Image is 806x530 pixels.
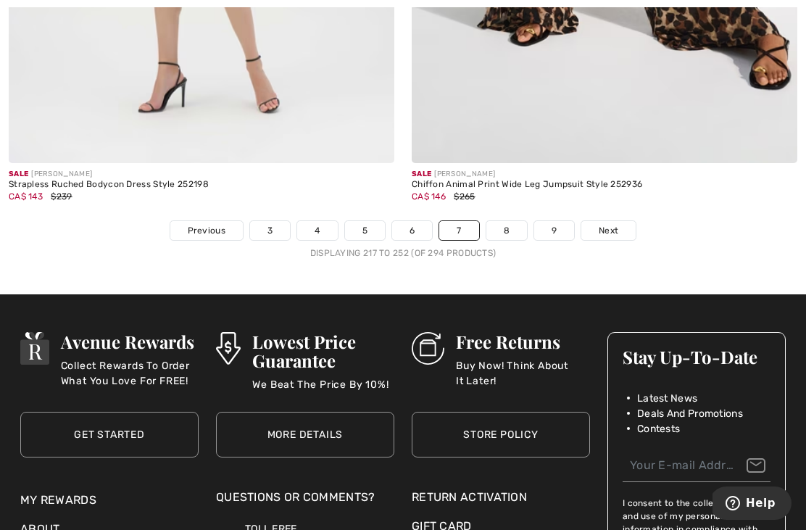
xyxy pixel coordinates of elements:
a: 4 [297,221,337,240]
a: 6 [392,221,432,240]
span: CA$ 143 [9,191,43,202]
p: We Beat The Price By 10%! [252,377,394,406]
a: My Rewards [20,493,96,507]
iframe: Opens a widget where you can find more information [712,486,792,523]
div: [PERSON_NAME] [9,169,394,180]
a: Next [581,221,636,240]
span: CA$ 146 [412,191,446,202]
div: [PERSON_NAME] [412,169,797,180]
img: Free Returns [412,332,444,365]
span: Sale [9,170,28,178]
img: Lowest Price Guarantee [216,332,241,365]
span: Previous [188,224,225,237]
a: Previous [170,221,243,240]
a: Store Policy [412,412,590,457]
a: 3 [250,221,290,240]
a: 9 [534,221,574,240]
h3: Avenue Rewards [61,332,199,351]
div: Strapless Ruched Bodycon Dress Style 252198 [9,180,394,190]
div: Questions or Comments? [216,489,394,513]
span: Contests [637,421,680,436]
h3: Stay Up-To-Date [623,347,770,366]
div: Chiffon Animal Print Wide Leg Jumpsuit Style 252936 [412,180,797,190]
span: Sale [412,170,431,178]
span: $265 [454,191,475,202]
p: Buy Now! Think About It Later! [456,358,590,387]
span: $239 [51,191,72,202]
a: More Details [216,412,394,457]
p: Collect Rewards To Order What You Love For FREE! [61,358,199,387]
a: Return Activation [412,489,590,506]
a: Get Started [20,412,199,457]
a: 5 [345,221,385,240]
h3: Free Returns [456,332,590,351]
a: 7 [439,221,478,240]
span: Latest News [637,391,697,406]
span: Deals And Promotions [637,406,743,421]
span: Next [599,224,618,237]
h3: Lowest Price Guarantee [252,332,394,370]
input: Your E-mail Address [623,450,770,482]
img: Avenue Rewards [20,332,49,365]
a: 8 [486,221,527,240]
